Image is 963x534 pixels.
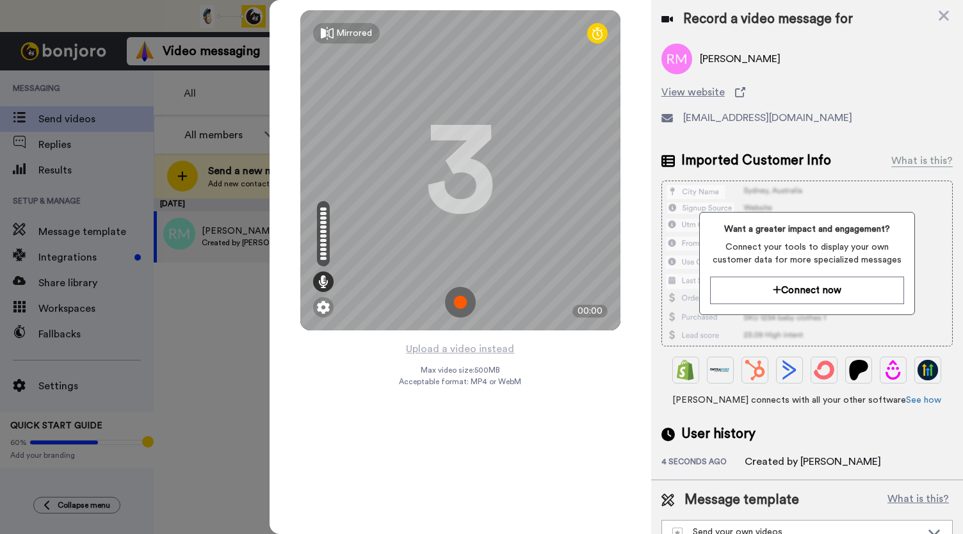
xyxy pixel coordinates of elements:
[814,360,834,380] img: ConvertKit
[683,110,852,125] span: [EMAIL_ADDRESS][DOMAIN_NAME]
[425,122,496,218] div: 3
[572,305,608,318] div: 00:00
[891,153,953,168] div: What is this?
[421,365,500,375] span: Max video size: 500 MB
[745,360,765,380] img: Hubspot
[681,151,831,170] span: Imported Customer Info
[848,360,869,380] img: Patreon
[445,287,476,318] img: ic_record_start.svg
[676,360,696,380] img: Shopify
[661,457,745,469] div: 4 seconds ago
[681,425,756,444] span: User history
[402,341,518,357] button: Upload a video instead
[884,490,953,510] button: What is this?
[906,396,941,405] a: See how
[661,394,953,407] span: [PERSON_NAME] connects with all your other software
[399,376,521,387] span: Acceptable format: MP4 or WebM
[710,241,904,266] span: Connect your tools to display your own customer data for more specialized messages
[883,360,903,380] img: Drip
[918,360,938,380] img: GoHighLevel
[684,490,799,510] span: Message template
[745,454,881,469] div: Created by [PERSON_NAME]
[710,277,904,304] button: Connect now
[779,360,800,380] img: ActiveCampaign
[710,223,904,236] span: Want a greater impact and engagement?
[317,301,330,314] img: ic_gear.svg
[710,360,731,380] img: Ontraport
